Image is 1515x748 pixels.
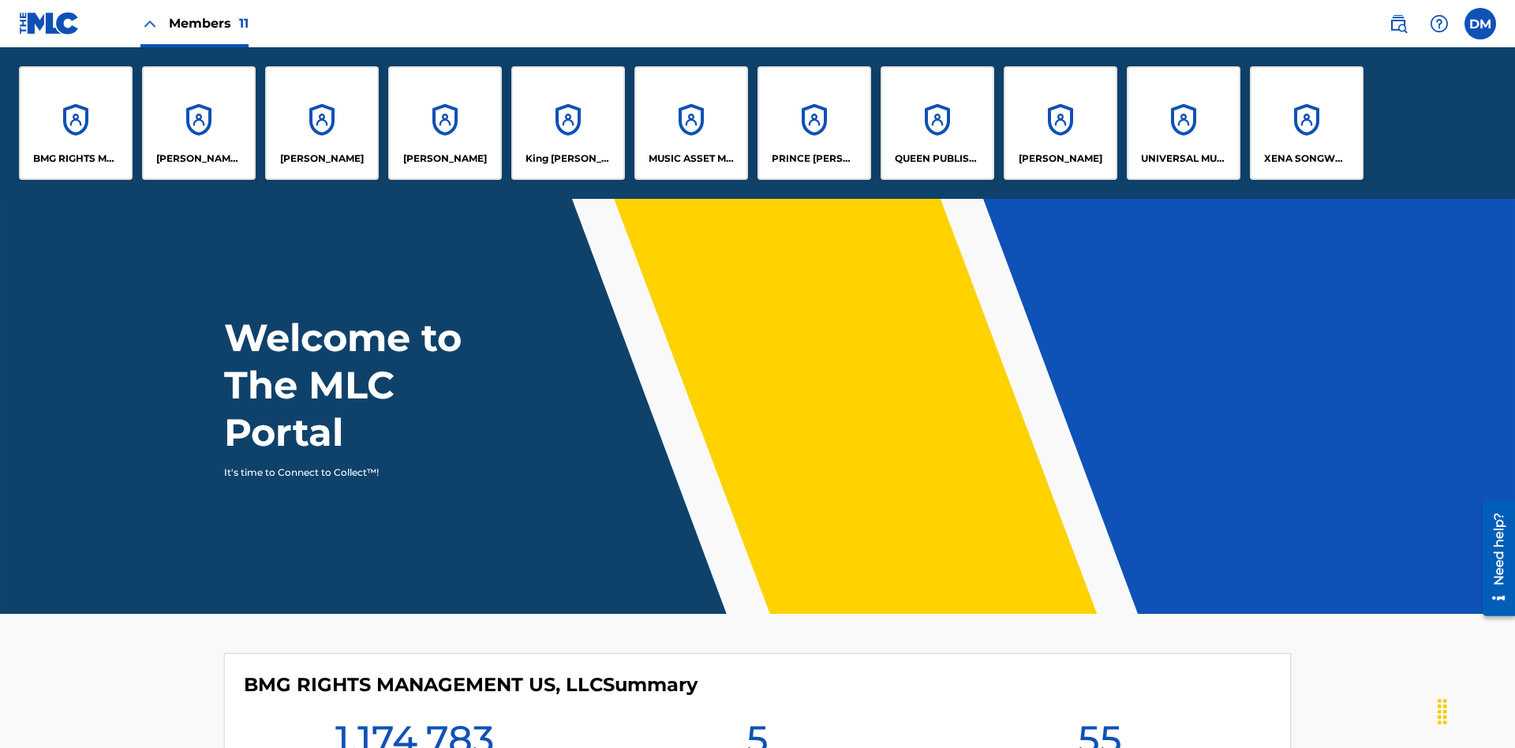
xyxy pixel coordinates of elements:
span: 11 [239,16,249,31]
div: User Menu [1464,8,1496,39]
div: Drag [1430,688,1455,735]
h4: BMG RIGHTS MANAGEMENT US, LLC [244,673,698,697]
p: It's time to Connect to Collect™! [224,466,498,480]
a: AccountsUNIVERSAL MUSIC PUB GROUP [1127,66,1240,180]
p: CLEO SONGWRITER [156,151,242,166]
p: XENA SONGWRITER [1264,151,1350,166]
p: King McTesterson [526,151,612,166]
p: RONALD MCTESTERSON [1019,151,1102,166]
a: Accounts[PERSON_NAME] [1004,66,1117,180]
a: AccountsXENA SONGWRITER [1250,66,1363,180]
a: AccountsQUEEN PUBLISHA [881,66,994,180]
a: Accounts[PERSON_NAME] [388,66,502,180]
a: Accounts[PERSON_NAME] SONGWRITER [142,66,256,180]
img: Close [140,14,159,33]
div: Help [1423,8,1455,39]
a: AccountsMUSIC ASSET MANAGEMENT (MAM) [634,66,748,180]
h1: Welcome to The MLC Portal [224,314,519,456]
a: AccountsPRINCE [PERSON_NAME] [757,66,871,180]
p: MUSIC ASSET MANAGEMENT (MAM) [649,151,735,166]
span: Members [169,14,249,32]
p: QUEEN PUBLISHA [895,151,981,166]
img: MLC Logo [19,12,80,35]
p: PRINCE MCTESTERSON [772,151,858,166]
a: AccountsBMG RIGHTS MANAGEMENT US, LLC [19,66,133,180]
p: BMG RIGHTS MANAGEMENT US, LLC [33,151,119,166]
p: UNIVERSAL MUSIC PUB GROUP [1141,151,1227,166]
p: ELVIS COSTELLO [280,151,364,166]
iframe: Chat Widget [1436,672,1515,748]
img: search [1389,14,1408,33]
img: help [1430,14,1449,33]
iframe: Resource Center [1471,495,1515,624]
a: Public Search [1382,8,1414,39]
a: Accounts[PERSON_NAME] [265,66,379,180]
p: EYAMA MCSINGER [403,151,487,166]
a: AccountsKing [PERSON_NAME] [511,66,625,180]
